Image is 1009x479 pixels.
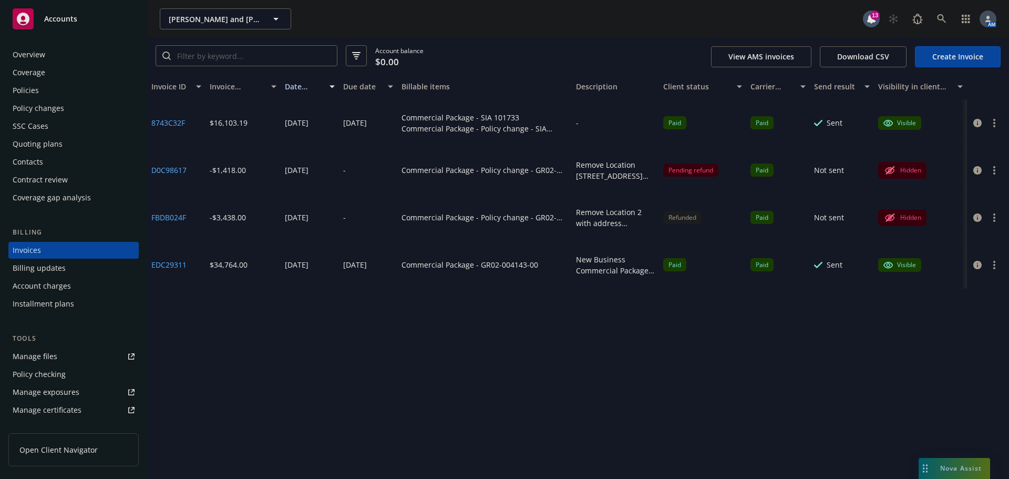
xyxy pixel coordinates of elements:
[814,212,844,223] div: Not sent
[343,212,346,223] div: -
[343,81,382,92] div: Due date
[401,259,538,270] div: Commercial Package - GR02-004143-00
[13,64,45,81] div: Coverage
[8,402,139,419] a: Manage certificates
[750,116,774,129] span: Paid
[13,402,81,419] div: Manage certificates
[8,136,139,152] a: Quoting plans
[13,384,79,401] div: Manage exposures
[8,333,139,344] div: Tools
[401,112,568,123] div: Commercial Package - SIA 101733
[8,260,139,277] a: Billing updates
[883,118,916,128] div: Visible
[750,164,774,177] div: Paid
[827,259,842,270] div: Sent
[931,8,952,29] a: Search
[810,74,874,99] button: Send result
[151,165,187,176] a: D0C98617
[8,46,139,63] a: Overview
[8,278,139,294] a: Account charges
[8,384,139,401] a: Manage exposures
[883,164,921,177] div: Hidden
[160,8,291,29] button: [PERSON_NAME] and [PERSON_NAME] Living Trust & [PERSON_NAME]
[151,259,187,270] a: EDC29311
[343,259,367,270] div: [DATE]
[210,212,246,223] div: -$3,438.00
[8,154,139,170] a: Contacts
[401,212,568,223] div: Commercial Package - Policy change - GR02-004143-00
[8,242,139,259] a: Invoices
[659,74,746,99] button: Client status
[44,15,77,23] span: Accounts
[151,212,186,223] a: FBDB024F
[955,8,976,29] a: Switch app
[343,165,346,176] div: -
[8,348,139,365] a: Manage files
[8,82,139,99] a: Policies
[8,420,139,436] a: Manage claims
[13,136,63,152] div: Quoting plans
[285,81,323,92] div: Date issued
[663,211,702,224] div: Refunded
[576,207,655,229] div: Remove Location 2 with address [STREET_ADDRESS]
[13,82,39,99] div: Policies
[285,259,308,270] div: [DATE]
[814,81,858,92] div: Send result
[210,117,248,128] div: $16,103.19
[162,52,171,60] svg: Search
[915,46,1001,67] a: Create Invoice
[210,259,248,270] div: $34,764.00
[883,260,916,270] div: Visible
[940,464,982,473] span: Nova Assist
[13,295,74,312] div: Installment plans
[919,458,932,479] div: Drag to move
[907,8,928,29] a: Report a Bug
[750,258,774,271] span: Paid
[343,117,367,128] div: [DATE]
[285,212,308,223] div: [DATE]
[8,64,139,81] a: Coverage
[285,117,308,128] div: [DATE]
[13,189,91,206] div: Coverage gap analysis
[827,117,842,128] div: Sent
[397,74,572,99] button: Billable items
[281,74,339,99] button: Date issued
[339,74,397,99] button: Due date
[13,278,71,294] div: Account charges
[210,81,265,92] div: Invoice amount
[151,81,190,92] div: Invoice ID
[572,74,659,99] button: Description
[13,260,66,277] div: Billing updates
[711,46,811,67] button: View AMS invoices
[883,8,904,29] a: Start snowing
[663,258,686,271] div: Paid
[375,46,424,66] span: Account balance
[171,46,337,66] input: Filter by keyword...
[13,100,64,117] div: Policy changes
[401,165,568,176] div: Commercial Package - Policy change - GR02-004143-00
[210,165,246,176] div: -$1,418.00
[401,81,568,92] div: Billable items
[13,171,68,188] div: Contract review
[8,189,139,206] a: Coverage gap analysis
[663,116,686,129] div: Paid
[13,242,41,259] div: Invoices
[576,117,579,128] div: -
[8,100,139,117] a: Policy changes
[375,55,399,69] span: $0.00
[285,165,308,176] div: [DATE]
[13,420,66,436] div: Manage claims
[750,81,795,92] div: Carrier status
[8,295,139,312] a: Installment plans
[13,154,43,170] div: Contacts
[8,118,139,135] a: SSC Cases
[13,348,57,365] div: Manage files
[919,458,990,479] button: Nova Assist
[576,81,655,92] div: Description
[820,46,907,67] button: Download CSV
[750,211,774,224] div: Paid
